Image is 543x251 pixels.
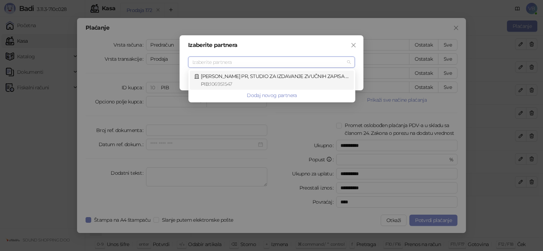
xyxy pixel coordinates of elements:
[201,81,210,87] span: PIB :
[190,90,354,101] button: Dodaj novog partnera
[194,72,350,88] div: [PERSON_NAME] PR, STUDIO ZA IZDAVANJE ZVUČNIH ZAPISA I MUZIKE HUSKEE STUDIO BEOGRAD (ZEMUN)
[188,42,355,48] div: Izaberite partnera
[351,42,356,48] span: close
[348,40,359,51] button: Close
[210,81,232,87] span: 106951547
[348,42,359,48] span: Zatvori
